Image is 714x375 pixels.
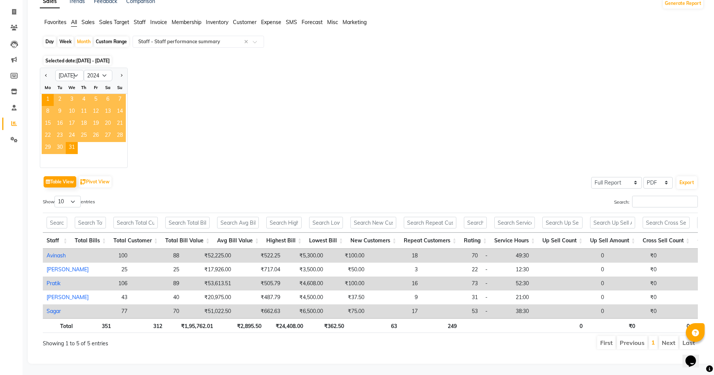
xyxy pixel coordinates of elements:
[421,277,482,290] td: 73
[307,318,348,333] th: ₹362.50
[43,335,309,348] div: Showing 1 to 5 of 5 entries
[206,19,228,26] span: Inventory
[102,130,114,142] div: Saturday, July 27, 2024
[54,94,66,106] span: 2
[42,94,54,106] div: Monday, July 1, 2024
[78,82,90,94] div: Th
[348,318,401,333] th: 63
[43,233,71,249] th: Staff: activate to sort column ascending
[235,304,284,318] td: ₹662.63
[90,130,102,142] div: Friday, July 26, 2024
[131,290,183,304] td: 40
[183,277,235,290] td: ₹53,613.51
[78,118,90,130] span: 18
[494,217,535,228] input: Search Service Hours
[102,118,114,130] div: Saturday, July 20, 2024
[78,176,112,187] button: Pivot View
[66,142,78,154] div: Wednesday, July 31, 2024
[183,263,235,277] td: ₹17,926.00
[71,233,110,249] th: Total Bills: activate to sort column ascending
[84,70,112,81] select: Select year
[42,106,54,118] div: Monday, July 8, 2024
[266,217,302,228] input: Search Highest Bill
[131,263,183,277] td: 25
[42,94,54,106] span: 1
[401,318,460,333] th: 249
[172,19,201,26] span: Membership
[78,106,90,118] span: 11
[327,277,368,290] td: ₹100.00
[78,130,90,142] span: 25
[421,304,482,318] td: 53
[102,94,114,106] div: Saturday, July 6, 2024
[512,249,560,263] td: 49:30
[78,106,90,118] div: Thursday, July 11, 2024
[608,263,660,277] td: ₹0
[217,318,265,333] th: ₹2,895.50
[114,106,126,118] div: Sunday, July 14, 2024
[47,266,89,273] a: [PERSON_NAME]
[217,217,259,228] input: Search Avg Bill Value
[512,290,560,304] td: 21:00
[55,70,84,81] select: Select month
[114,130,126,142] div: Sunday, July 28, 2024
[404,217,456,228] input: Search Repeat Customers
[512,304,560,318] td: 38:30
[586,318,639,333] th: ₹0
[131,304,183,318] td: 70
[66,118,78,130] span: 17
[327,263,368,277] td: ₹50.00
[608,277,660,290] td: ₹0
[66,130,78,142] div: Wednesday, July 24, 2024
[643,217,690,228] input: Search Cross Sell Count
[614,196,698,207] label: Search:
[114,82,126,94] div: Su
[54,94,66,106] div: Tuesday, July 2, 2024
[166,318,217,333] th: ₹1,95,762.01
[400,233,460,249] th: Repeat Customers: activate to sort column ascending
[491,233,539,249] th: Service Hours: activate to sort column ascending
[460,233,491,249] th: Rating: activate to sort column ascending
[66,106,78,118] span: 10
[66,82,78,94] div: We
[368,277,421,290] td: 16
[347,233,400,249] th: New Customers: activate to sort column ascending
[368,304,421,318] td: 17
[350,217,396,228] input: Search New Customers
[183,249,235,263] td: ₹52,225.00
[47,308,61,315] a: Sagar
[421,263,482,277] td: 22
[43,318,77,333] th: Total
[676,176,697,189] button: Export
[42,130,54,142] div: Monday, July 22, 2024
[284,249,327,263] td: ₹5,300.00
[78,130,90,142] div: Thursday, July 25, 2024
[651,339,655,346] a: 1
[114,130,126,142] span: 28
[42,142,54,154] div: Monday, July 29, 2024
[233,19,257,26] span: Customer
[114,106,126,118] span: 14
[114,118,126,130] div: Sunday, July 21, 2024
[131,277,183,290] td: 89
[77,318,115,333] th: 351
[71,19,77,26] span: All
[66,106,78,118] div: Wednesday, July 10, 2024
[235,290,284,304] td: ₹487.79
[213,233,263,249] th: Avg Bill Value: activate to sort column ascending
[114,118,126,130] span: 21
[639,318,693,333] th: 0
[682,345,706,367] iframe: chat widget
[368,290,421,304] td: 9
[482,304,512,318] td: -
[102,82,114,94] div: Sa
[42,142,54,154] span: 29
[586,233,639,249] th: Up Sell Amount: activate to sort column ascending
[327,304,368,318] td: ₹75.00
[482,290,512,304] td: -
[263,233,305,249] th: Highest Bill: activate to sort column ascending
[102,106,114,118] span: 13
[94,36,129,47] div: Custom Range
[47,252,66,259] a: Avinash
[54,106,66,118] div: Tuesday, July 9, 2024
